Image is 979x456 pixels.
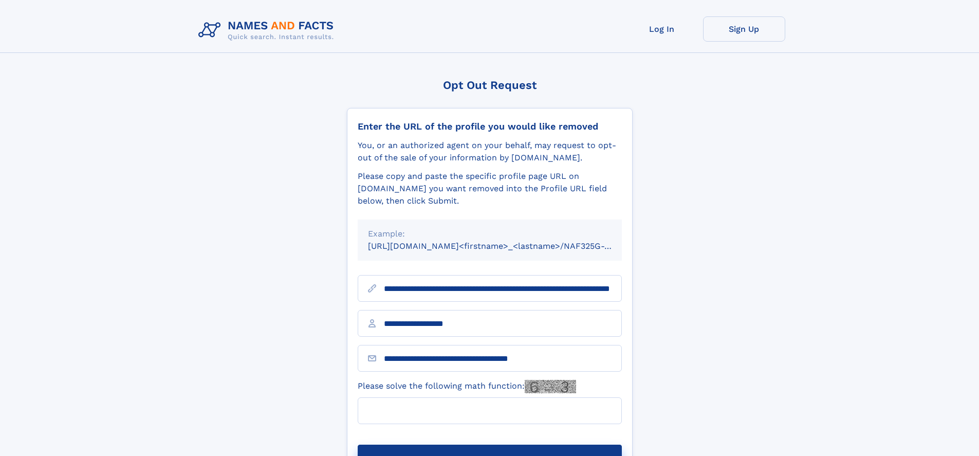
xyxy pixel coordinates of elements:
a: Log In [621,16,703,42]
div: You, or an authorized agent on your behalf, may request to opt-out of the sale of your informatio... [358,139,622,164]
label: Please solve the following math function: [358,380,576,393]
div: Enter the URL of the profile you would like removed [358,121,622,132]
a: Sign Up [703,16,785,42]
small: [URL][DOMAIN_NAME]<firstname>_<lastname>/NAF325G-xxxxxxxx [368,241,641,251]
img: Logo Names and Facts [194,16,342,44]
div: Example: [368,228,612,240]
div: Please copy and paste the specific profile page URL on [DOMAIN_NAME] you want removed into the Pr... [358,170,622,207]
div: Opt Out Request [347,79,633,92]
